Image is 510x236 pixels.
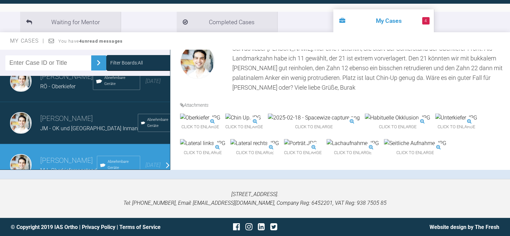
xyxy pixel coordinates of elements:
[10,70,32,92] img: Dr. Burak Kusche
[147,117,170,129] span: Abnehmbare Geräte
[93,57,104,68] img: chevronRight.28bd32b0.svg
[180,113,220,122] img: Oberkiefer.JPG
[230,148,279,158] span: Click to enlarge
[268,122,360,132] span: Click to enlarge
[108,159,137,171] span: Abnehmbare Geräte
[225,122,263,132] span: Click to enlarge
[232,44,505,92] div: Servus lieber [PERSON_NAME], hier eine Patientin, Sie stört der Schiefstand der Oberkiefer-Front....
[365,122,430,132] span: Click to enlarge
[180,101,505,109] h4: Attachments
[333,9,434,32] li: My Cases
[327,148,379,158] span: Click to enlarge
[10,154,32,176] img: Dr. Burak Kusche
[268,113,360,122] img: 2025-02-18 - Spacewize capture.png
[11,223,174,232] div: © Copyright 2019 IAS Ortho | |
[40,113,138,125] h3: [PERSON_NAME]
[20,12,121,32] li: Waiting for Mentor
[384,148,446,158] span: Click to enlarge
[435,113,477,122] img: Unterkiefer.JPG
[5,55,91,70] input: Enter Case ID or Title
[40,125,138,132] span: JM - OK und [GEOGRAPHIC_DATA] Inman
[180,139,225,148] img: Lateral links.JPG
[180,44,215,79] img: Dr. Burak Kusche
[327,139,379,148] img: Lachaufnahme.JPG
[435,122,477,132] span: Click to enlarge
[82,224,115,230] a: Privacy Policy
[119,224,161,230] a: Terms of Service
[11,190,499,207] p: [STREET_ADDRESS]. Tel: [PHONE_NUMBER], Email: [EMAIL_ADDRESS][DOMAIN_NAME], Company Reg: 6452201,...
[10,112,32,134] img: Dr. Burak Kusche
[40,71,93,83] h3: [PERSON_NAME]
[430,224,499,230] a: Website design by The Fresh
[40,83,75,90] span: RÖ - Oberkiefer
[79,39,123,44] strong: 4 unread messages
[284,148,322,158] span: Click to enlarge
[180,122,220,132] span: Click to enlarge
[10,38,45,44] span: My Cases
[40,155,97,167] h3: [PERSON_NAME]
[104,75,137,87] span: Abnehmbare Geräte
[146,78,161,84] span: [DATE]
[146,162,161,168] span: [DATE]
[180,148,225,158] span: Click to enlarge
[422,17,430,25] span: 4
[365,113,430,122] img: Habituelle Okklusion.JPG
[284,139,317,148] img: Porträt.JPG
[177,12,277,32] li: Completed Cases
[225,113,261,122] img: Chin Up.JPG
[384,139,446,148] img: Seitliche Aufnahme.JPG
[58,39,123,44] span: You have
[110,59,143,66] div: Filter Boards: All
[230,139,279,148] img: Lateral rechts.JPG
